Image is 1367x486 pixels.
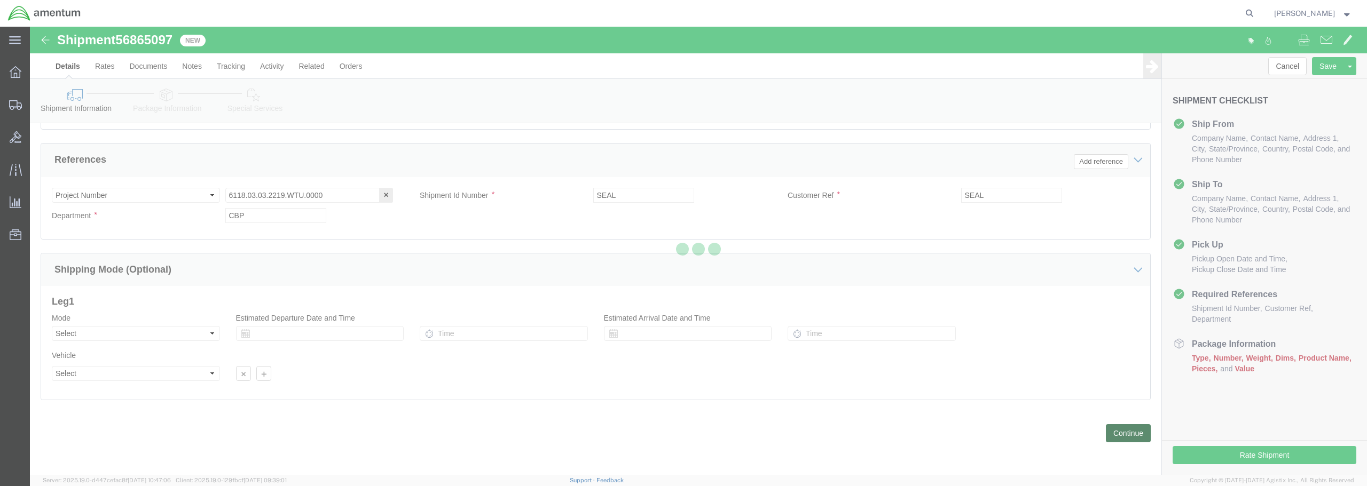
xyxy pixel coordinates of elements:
[1274,7,1353,20] button: [PERSON_NAME]
[570,477,596,483] a: Support
[1190,476,1354,485] span: Copyright © [DATE]-[DATE] Agistix Inc., All Rights Reserved
[243,477,287,483] span: [DATE] 09:39:01
[1274,7,1335,19] span: Derrick Gory
[43,477,171,483] span: Server: 2025.19.0-d447cefac8f
[176,477,287,483] span: Client: 2025.19.0-129fbcf
[7,5,81,21] img: logo
[596,477,624,483] a: Feedback
[128,477,171,483] span: [DATE] 10:47:06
